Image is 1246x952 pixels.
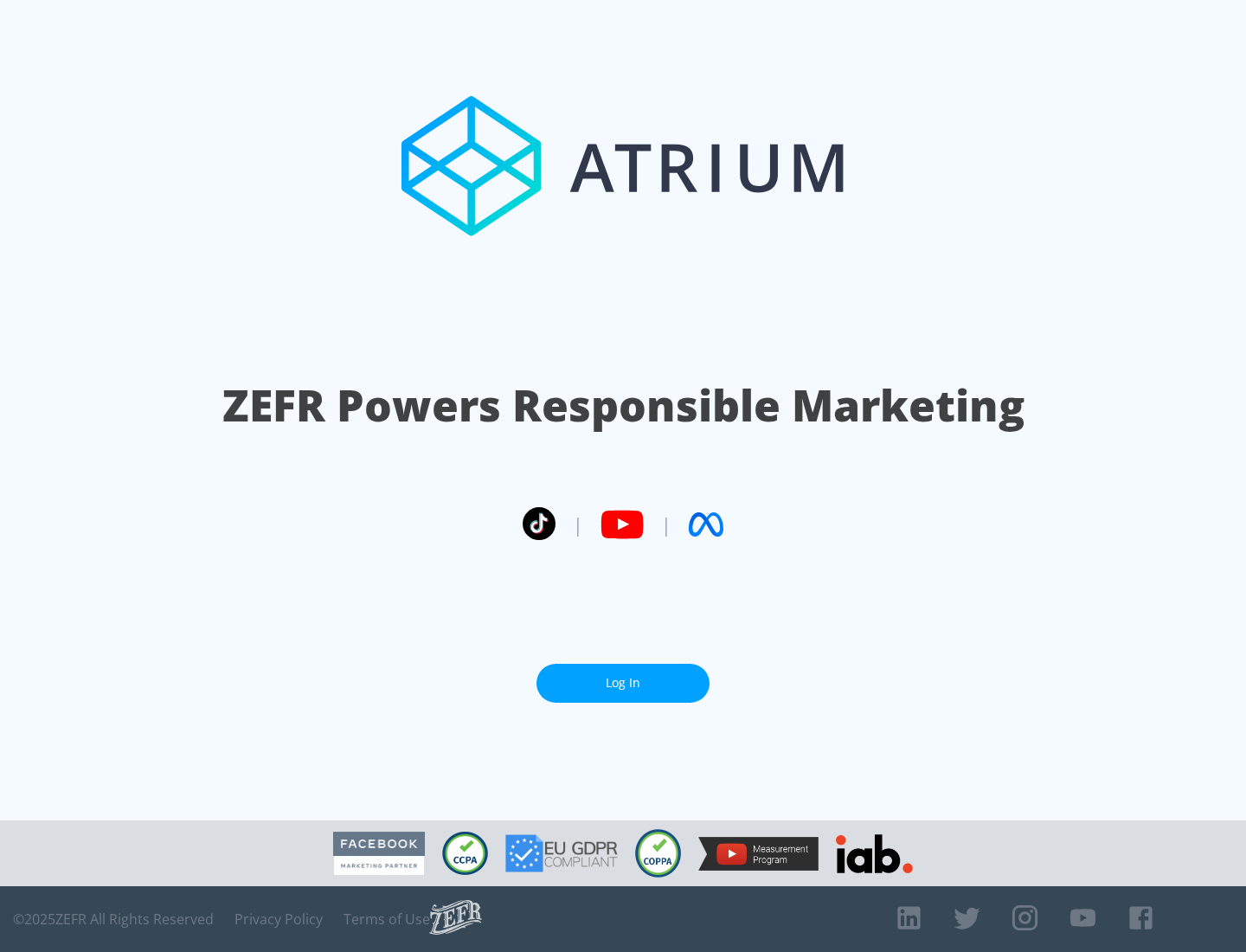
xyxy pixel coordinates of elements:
a: Log In [536,664,710,703]
img: Facebook Marketing Partner [333,832,425,876]
h1: ZEFR Powers Responsible Marketing [222,376,1024,435]
img: IAB [836,834,913,873]
span: | [573,511,583,537]
a: Terms of Use [344,910,430,928]
span: © 2025 ZEFR All Rights Reserved [13,910,214,928]
img: COPPA Compliant [635,829,681,878]
span: | [661,511,671,537]
img: CCPA Compliant [442,832,488,875]
a: Privacy Policy [234,910,323,928]
img: GDPR Compliant [505,834,618,872]
img: YouTube Measurement Program [698,837,819,871]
